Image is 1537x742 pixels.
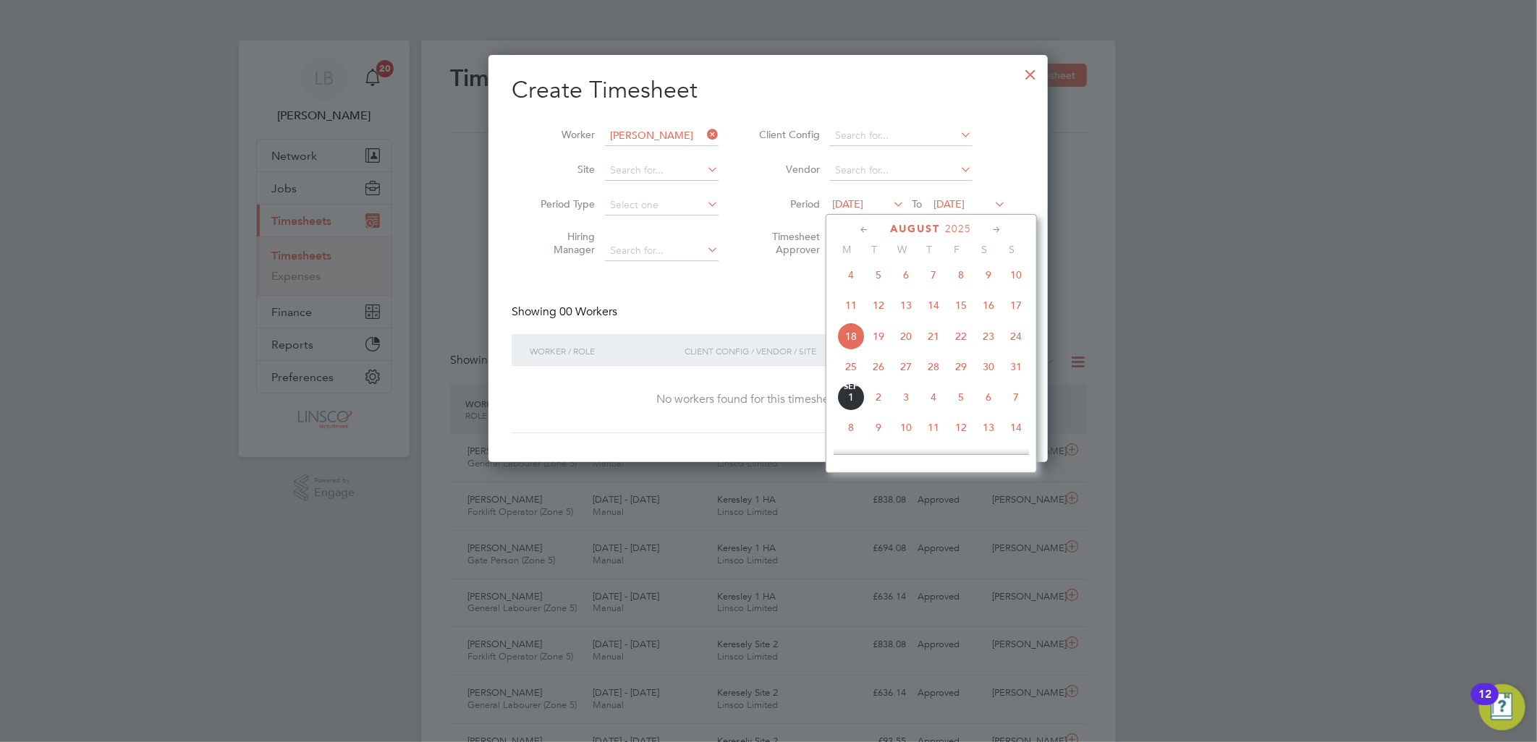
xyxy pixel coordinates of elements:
span: M [834,243,861,256]
span: 18 [837,323,865,350]
span: 12 [865,291,892,319]
label: Client Config [755,128,820,141]
span: 28 [920,353,947,380]
span: 10 [1002,261,1030,289]
input: Search for... [605,126,719,146]
span: 8 [837,414,865,441]
span: T [916,243,944,256]
span: 17 [1002,291,1030,319]
span: 11 [920,414,947,441]
span: 29 [947,353,975,380]
label: Site [530,163,595,176]
input: Search for... [605,241,719,261]
label: Worker [530,128,595,141]
span: 24 [1002,323,1030,350]
span: 20 [892,323,920,350]
input: Search for... [830,161,973,181]
span: 30 [975,353,1002,380]
span: 6 [892,261,920,289]
span: 2 [865,383,892,411]
div: Client Config / Vendor / Site [681,334,913,367]
span: 12 [947,414,975,441]
span: 21 [920,323,947,350]
span: 23 [975,323,1002,350]
span: T [861,243,889,256]
span: 13 [975,414,1002,441]
span: 6 [975,383,1002,411]
span: 5 [865,261,892,289]
span: 26 [865,353,892,380]
span: 3 [892,383,920,411]
span: 21 [1002,444,1030,472]
span: 2025 [946,223,972,235]
div: 12 [1478,694,1491,713]
span: 11 [837,291,865,319]
span: 8 [947,261,975,289]
div: Showing [512,304,620,320]
input: Search for... [605,161,719,181]
span: F [944,243,971,256]
span: 17 [892,444,920,472]
label: Hiring Manager [530,230,595,256]
span: 18 [920,444,947,472]
span: 16 [865,444,892,472]
span: 9 [975,261,1002,289]
label: Vendor [755,163,820,176]
span: 25 [837,353,865,380]
span: 15 [837,444,865,472]
span: 13 [892,291,920,319]
label: Period Type [530,197,595,210]
span: 19 [947,444,975,472]
span: To [907,195,926,213]
span: 7 [1002,383,1030,411]
span: Sep [837,383,865,391]
div: No workers found for this timesheet period. [526,392,1010,407]
span: 14 [920,291,947,319]
span: 15 [947,291,975,319]
input: Select one [605,195,719,216]
span: 20 [975,444,1002,472]
span: 16 [975,291,1002,319]
span: 19 [865,323,892,350]
button: Open Resource Center, 12 new notifications [1479,684,1525,730]
span: 00 Workers [559,304,617,319]
div: Worker / Role [526,334,681,367]
span: 5 [947,383,975,411]
span: [DATE] [832,197,863,210]
span: 1 [837,383,865,411]
span: 14 [1002,414,1030,441]
span: 27 [892,353,920,380]
span: 9 [865,414,892,441]
span: 10 [892,414,920,441]
span: 4 [837,261,865,289]
label: Period [755,197,820,210]
label: Timesheet Approver [755,230,820,256]
span: 7 [920,261,947,289]
span: 4 [920,383,947,411]
span: S [971,243,999,256]
span: [DATE] [934,197,965,210]
span: 31 [1002,353,1030,380]
span: August [891,223,941,235]
span: S [999,243,1026,256]
h2: Create Timesheet [512,75,1025,106]
input: Search for... [830,126,973,146]
span: 22 [947,323,975,350]
span: W [889,243,916,256]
